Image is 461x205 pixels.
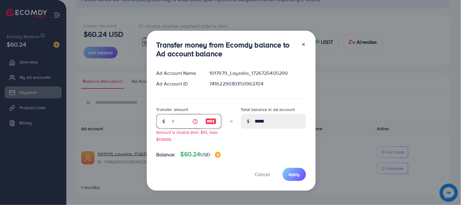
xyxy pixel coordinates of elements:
label: Transfer amount [157,106,188,113]
h4: $60.24 [181,151,221,158]
img: image [215,152,221,158]
span: Balance: [157,151,176,158]
span: Cancel [255,171,270,178]
h3: Transfer money from Ecomdy balance to Ad account balance [157,40,296,58]
div: 7416229030350962704 [205,80,311,87]
span: Apply [289,171,300,177]
label: Total balance in ad account [241,106,295,113]
div: Ad Account ID [152,80,205,87]
img: image [205,118,216,125]
button: Cancel [247,168,278,181]
button: Apply [283,168,306,181]
span: USD [201,151,210,158]
div: 1017979_Layesha_1726725405290 [205,70,311,77]
div: Ad Account Name [152,70,205,77]
small: Amount is invalid (min: $10, max: $10000) [157,129,218,142]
